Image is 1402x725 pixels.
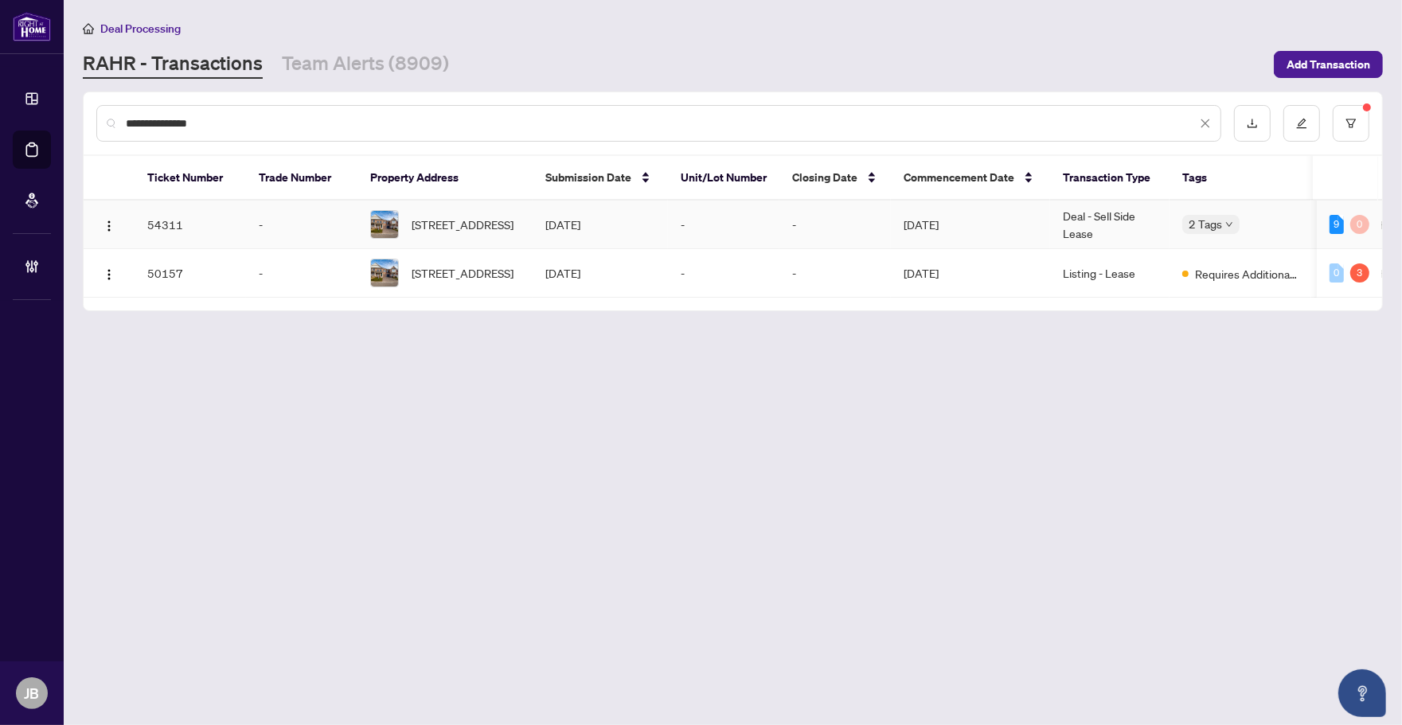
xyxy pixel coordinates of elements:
td: - [779,201,891,249]
td: 54311 [135,201,246,249]
a: Team Alerts (8909) [282,50,449,79]
img: Logo [103,268,115,281]
div: 9 [1330,215,1344,234]
td: - [668,201,779,249]
span: [STREET_ADDRESS] [412,264,514,282]
div: 0 [1350,215,1369,234]
div: 0 [1330,263,1344,283]
button: Open asap [1338,669,1386,717]
td: [DATE] [891,201,1050,249]
th: Trade Number [246,156,357,201]
div: 3 [1350,263,1369,283]
td: [DATE] [891,249,1050,298]
span: Deal Processing [100,21,181,36]
span: 2 Tags [1189,215,1222,233]
span: Submission Date [545,169,631,186]
a: RAHR - Transactions [83,50,263,79]
button: edit [1283,105,1320,142]
img: logo [13,12,51,41]
td: [DATE] [533,249,668,298]
img: thumbnail-img [371,211,398,238]
span: Add Transaction [1287,52,1370,77]
th: Unit/Lot Number [668,156,779,201]
span: [STREET_ADDRESS] [412,216,514,233]
th: Transaction Type [1050,156,1170,201]
button: Add Transaction [1274,51,1383,78]
button: filter [1333,105,1369,142]
span: close [1200,118,1211,129]
th: Commencement Date [891,156,1050,201]
th: Ticket Number [135,156,246,201]
img: thumbnail-img [371,259,398,286]
td: Listing - Lease [1050,249,1170,298]
span: Requires Additional Docs [1195,265,1299,283]
th: Submission Date [533,156,668,201]
th: Closing Date [779,156,891,201]
td: - [779,249,891,298]
span: download [1247,118,1258,129]
button: Logo [96,260,122,286]
button: Logo [96,212,122,237]
span: Closing Date [792,169,857,186]
img: Logo [103,220,115,232]
td: Deal - Sell Side Lease [1050,201,1170,249]
span: home [83,23,94,34]
button: download [1234,105,1271,142]
td: - [246,201,357,249]
td: - [246,249,357,298]
th: Property Address [357,156,533,201]
span: down [1225,220,1233,228]
th: Tags [1170,156,1311,201]
span: Commencement Date [904,169,1014,186]
td: 50157 [135,249,246,298]
span: edit [1296,118,1307,129]
td: - [668,249,779,298]
td: [DATE] [533,201,668,249]
span: JB [25,682,40,704]
span: filter [1345,118,1357,129]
